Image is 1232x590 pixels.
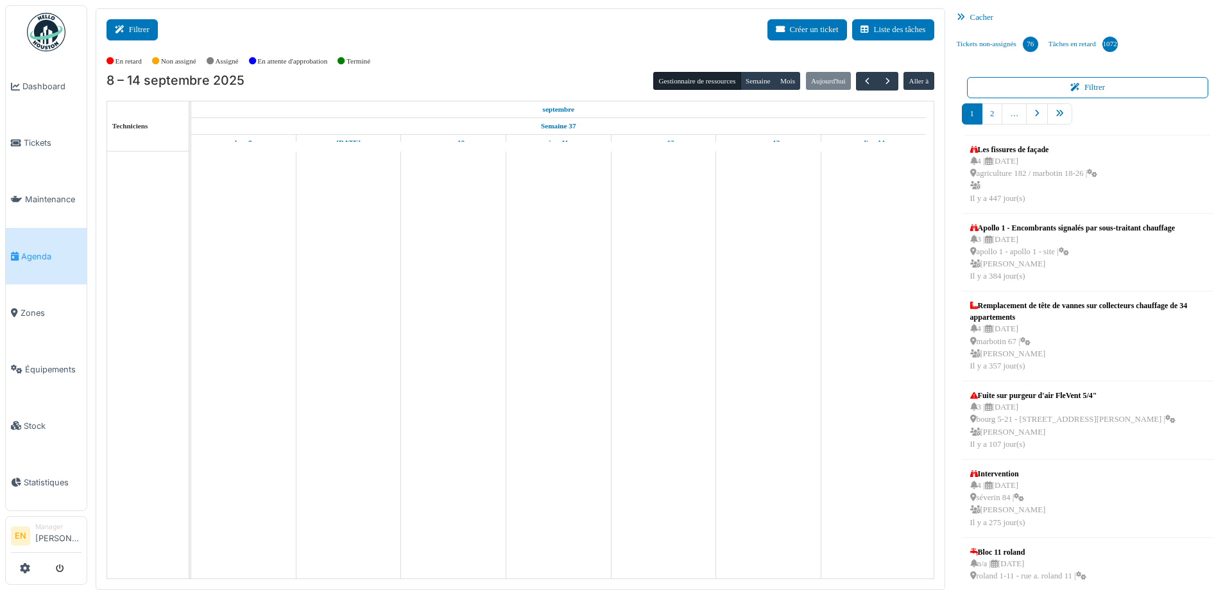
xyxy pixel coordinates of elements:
[967,297,1209,376] a: Remplacement de tête de vannes sur collecteurs chauffage de 34 appartements 4 |[DATE] marbotin 67...
[6,284,87,341] a: Zones
[116,56,142,67] label: En retard
[649,135,678,151] a: 12 septembre 2025
[753,135,783,151] a: 13 septembre 2025
[21,250,81,263] span: Agenda
[21,307,81,319] span: Zones
[970,323,1206,372] div: 4 | [DATE] marbotin 67 | [PERSON_NAME] Il y a 357 jour(s)
[952,8,1224,27] div: Cacher
[538,118,579,134] a: Semaine 37
[112,122,148,130] span: Techniciens
[859,135,888,151] a: 14 septembre 2025
[806,72,851,90] button: Aujourd'hui
[740,72,776,90] button: Semaine
[856,72,877,91] button: Précédent
[982,103,1002,125] a: 2
[11,526,30,546] li: EN
[962,103,1214,135] nav: pager
[257,56,327,67] label: En attente d'approbation
[970,468,1046,480] div: Intervention
[216,56,239,67] label: Assigné
[24,476,81,489] span: Statistiques
[35,522,81,550] li: [PERSON_NAME]
[877,72,898,91] button: Suivant
[970,234,1175,283] div: 3 | [DATE] apollo 1 - apollo 1 - site | [PERSON_NAME] Il y a 384 jour(s)
[1043,27,1123,62] a: Tâches en retard
[852,19,934,40] button: Liste des tâches
[545,135,572,151] a: 11 septembre 2025
[967,77,1209,98] button: Filtrer
[962,103,982,125] a: 1
[161,56,196,67] label: Non assigné
[6,397,87,454] a: Stock
[970,546,1086,558] div: Bloc 11 roland
[333,135,364,151] a: 9 septembre 2025
[970,480,1046,529] div: 4 | [DATE] séverin 84 | [PERSON_NAME] Il y a 275 jour(s)
[970,144,1098,155] div: Les fissures de façade
[1102,37,1118,52] div: 1072
[653,72,740,90] button: Gestionnaire de ressources
[970,401,1176,451] div: 3 | [DATE] bourg 5-21 - [STREET_ADDRESS][PERSON_NAME] | [PERSON_NAME] Il y a 107 jour(s)
[232,135,255,151] a: 8 septembre 2025
[1002,103,1027,125] a: …
[27,13,65,51] img: Badge_color-CXgf-gQk.svg
[346,56,370,67] label: Terminé
[6,341,87,397] a: Équipements
[107,73,244,89] h2: 8 – 14 septembre 2025
[967,141,1101,208] a: Les fissures de façade 4 |[DATE] agriculture 182 / marbotin 18-26 | Il y a 447 jour(s)
[24,137,81,149] span: Tickets
[967,465,1049,532] a: Intervention 4 |[DATE] séverin 84 | [PERSON_NAME]Il y a 275 jour(s)
[970,222,1175,234] div: Apollo 1 - Encombrants signalés par sous-traitant chauffage
[6,228,87,284] a: Agenda
[970,390,1176,401] div: Fuite sur purgeur d'air FleVent 5/4"
[107,19,158,40] button: Filtrer
[6,171,87,228] a: Maintenance
[767,19,847,40] button: Créer un ticket
[24,420,81,432] span: Stock
[25,363,81,376] span: Équipements
[540,101,578,117] a: 8 septembre 2025
[952,27,1043,62] a: Tickets non-assignés
[970,155,1098,205] div: 4 | [DATE] agriculture 182 / marbotin 18-26 | Il y a 447 jour(s)
[11,522,81,553] a: EN Manager[PERSON_NAME]
[1023,37,1038,52] div: 76
[22,80,81,92] span: Dashboard
[6,58,87,115] a: Dashboard
[967,386,1179,454] a: Fuite sur purgeur d'air FleVent 5/4" 3 |[DATE] bourg 5-21 - [STREET_ADDRESS][PERSON_NAME] | [PERS...
[35,522,81,532] div: Manager
[967,219,1178,286] a: Apollo 1 - Encombrants signalés par sous-traitant chauffage 3 |[DATE] apollo 1 - apollo 1 - site ...
[775,72,801,90] button: Mois
[6,454,87,510] a: Statistiques
[6,115,87,171] a: Tickets
[439,135,468,151] a: 10 septembre 2025
[903,72,934,90] button: Aller à
[25,193,81,205] span: Maintenance
[970,300,1206,323] div: Remplacement de tête de vannes sur collecteurs chauffage de 34 appartements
